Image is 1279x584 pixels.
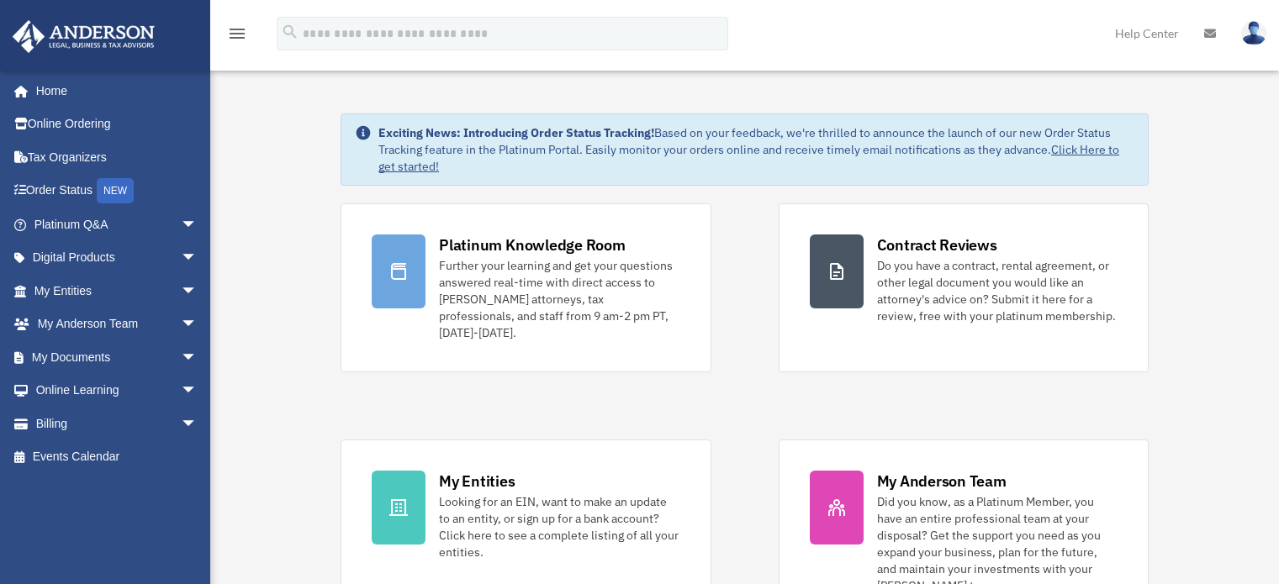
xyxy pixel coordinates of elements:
img: Anderson Advisors Platinum Portal [8,20,160,53]
strong: Exciting News: Introducing Order Status Tracking! [378,125,654,140]
a: Billingarrow_drop_down [12,407,223,440]
a: Events Calendar [12,440,223,474]
a: Click Here to get started! [378,142,1119,174]
i: search [281,23,299,41]
a: My Documentsarrow_drop_down [12,340,223,374]
div: Based on your feedback, we're thrilled to announce the launch of our new Order Status Tracking fe... [378,124,1134,175]
span: arrow_drop_down [181,241,214,276]
a: My Anderson Teamarrow_drop_down [12,308,223,341]
div: Further your learning and get your questions answered real-time with direct access to [PERSON_NAM... [439,257,679,341]
span: arrow_drop_down [181,340,214,375]
a: My Entitiesarrow_drop_down [12,274,223,308]
span: arrow_drop_down [181,374,214,408]
i: menu [227,24,247,44]
span: arrow_drop_down [181,274,214,308]
div: My Entities [439,471,515,492]
a: Platinum Q&Aarrow_drop_down [12,208,223,241]
div: Contract Reviews [877,234,997,255]
a: Platinum Knowledge Room Further your learning and get your questions answered real-time with dire... [341,203,711,372]
a: Home [12,74,214,108]
a: Digital Productsarrow_drop_down [12,241,223,275]
img: User Pic [1241,21,1266,45]
div: My Anderson Team [877,471,1007,492]
span: arrow_drop_down [181,407,214,441]
div: Looking for an EIN, want to make an update to an entity, or sign up for a bank account? Click her... [439,493,679,560]
a: menu [227,29,247,44]
div: NEW [97,178,134,203]
a: Contract Reviews Do you have a contract, rental agreement, or other legal document you would like... [779,203,1149,372]
div: Platinum Knowledge Room [439,234,626,255]
a: Online Ordering [12,108,223,141]
span: arrow_drop_down [181,208,214,242]
a: Tax Organizers [12,140,223,174]
a: Order StatusNEW [12,174,223,208]
div: Do you have a contract, rental agreement, or other legal document you would like an attorney's ad... [877,257,1118,324]
a: Online Learningarrow_drop_down [12,374,223,408]
span: arrow_drop_down [181,308,214,342]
